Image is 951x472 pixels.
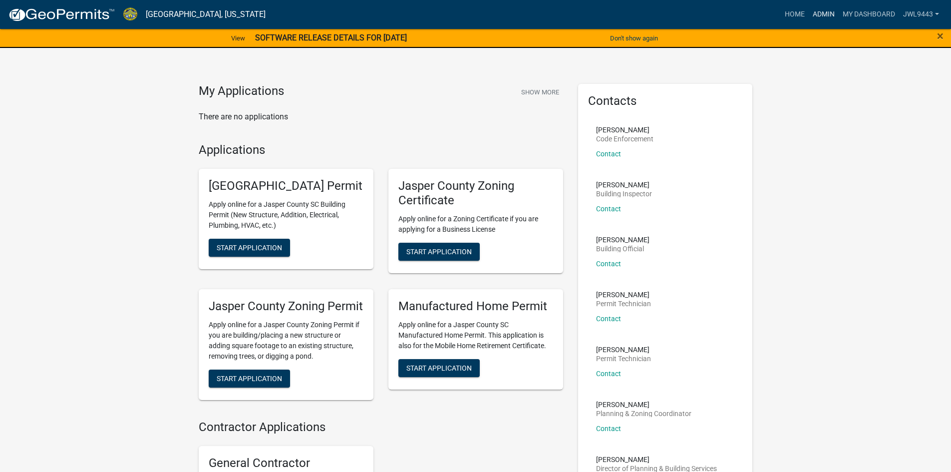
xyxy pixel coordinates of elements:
[406,247,472,255] span: Start Application
[596,190,652,197] p: Building Inspector
[596,291,651,298] p: [PERSON_NAME]
[199,111,563,123] p: There are no applications
[255,33,407,42] strong: SOFTWARE RELEASE DETAILS FOR [DATE]
[596,315,621,323] a: Contact
[517,84,563,100] button: Show More
[596,410,691,417] p: Planning & Zoning Coordinator
[146,6,266,23] a: [GEOGRAPHIC_DATA], [US_STATE]
[596,245,649,252] p: Building Official
[398,299,553,314] h5: Manufactured Home Permit
[596,181,652,188] p: [PERSON_NAME]
[209,370,290,388] button: Start Application
[217,244,282,252] span: Start Application
[398,243,480,261] button: Start Application
[596,205,621,213] a: Contact
[596,126,653,133] p: [PERSON_NAME]
[199,420,563,435] h4: Contractor Applications
[596,465,717,472] p: Director of Planning & Building Services
[596,236,649,243] p: [PERSON_NAME]
[199,143,563,157] h4: Applications
[209,239,290,257] button: Start Application
[199,84,284,99] h4: My Applications
[596,260,621,268] a: Contact
[209,299,363,314] h5: Jasper County Zoning Permit
[596,370,621,378] a: Contact
[398,320,553,351] p: Apply online for a Jasper County SC Manufactured Home Permit. This application is also for the Mo...
[123,7,138,21] img: Jasper County, South Carolina
[398,179,553,208] h5: Jasper County Zoning Certificate
[781,5,809,24] a: Home
[596,300,651,307] p: Permit Technician
[199,143,563,408] wm-workflow-list-section: Applications
[596,346,651,353] p: [PERSON_NAME]
[209,320,363,362] p: Apply online for a Jasper County Zoning Permit if you are building/placing a new structure or add...
[398,359,480,377] button: Start Application
[209,179,363,193] h5: [GEOGRAPHIC_DATA] Permit
[937,29,944,43] span: ×
[596,401,691,408] p: [PERSON_NAME]
[398,214,553,235] p: Apply online for a Zoning Certificate if you are applying for a Business License
[596,355,651,362] p: Permit Technician
[588,94,743,108] h5: Contacts
[209,199,363,231] p: Apply online for a Jasper County SC Building Permit (New Structure, Addition, Electrical, Plumbin...
[596,456,717,463] p: [PERSON_NAME]
[937,30,944,42] button: Close
[596,150,621,158] a: Contact
[596,135,653,142] p: Code Enforcement
[899,5,943,24] a: JWL9443
[606,30,662,46] button: Don't show again
[227,30,249,46] a: View
[406,364,472,372] span: Start Application
[217,374,282,382] span: Start Application
[809,5,839,24] a: Admin
[596,425,621,433] a: Contact
[839,5,899,24] a: My Dashboard
[209,456,363,471] h5: General Contractor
